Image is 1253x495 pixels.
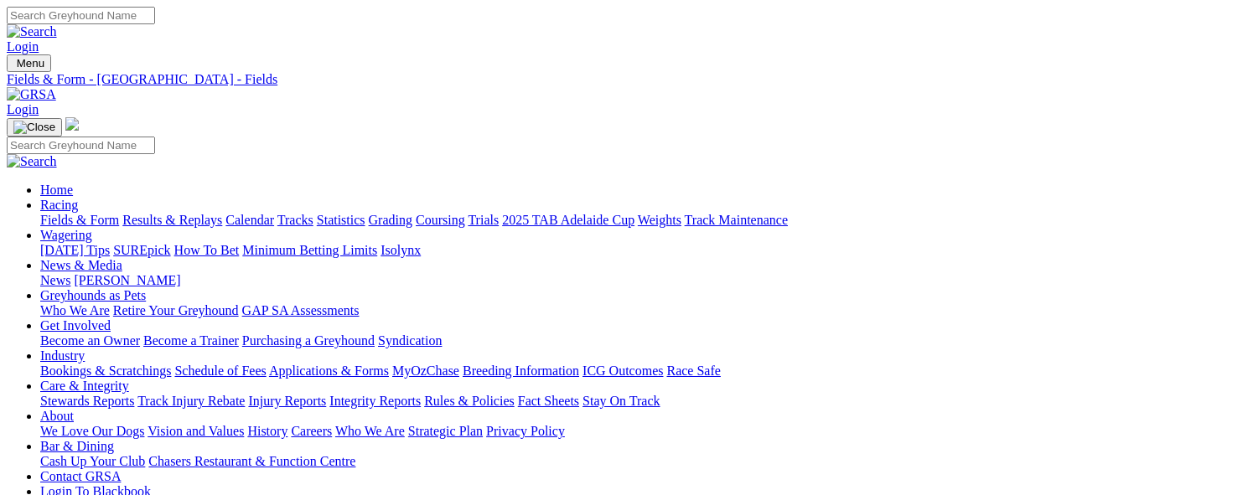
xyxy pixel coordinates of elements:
[7,87,56,102] img: GRSA
[40,303,110,317] a: Who We Are
[329,394,421,408] a: Integrity Reports
[13,121,55,134] img: Close
[40,303,1246,318] div: Greyhounds as Pets
[40,394,1246,409] div: Care & Integrity
[269,364,389,378] a: Applications & Forms
[40,424,144,438] a: We Love Our Dogs
[143,333,239,348] a: Become a Trainer
[392,364,459,378] a: MyOzChase
[582,394,660,408] a: Stay On Track
[40,469,121,483] a: Contact GRSA
[7,54,51,72] button: Toggle navigation
[40,183,73,197] a: Home
[463,364,579,378] a: Breeding Information
[40,228,92,242] a: Wagering
[248,394,326,408] a: Injury Reports
[369,213,412,227] a: Grading
[7,7,155,24] input: Search
[40,198,78,212] a: Racing
[40,258,122,272] a: News & Media
[247,424,287,438] a: History
[113,303,239,317] a: Retire Your Greyhound
[40,454,1246,469] div: Bar & Dining
[7,72,1246,87] a: Fields & Form - [GEOGRAPHIC_DATA] - Fields
[666,364,720,378] a: Race Safe
[582,364,663,378] a: ICG Outcomes
[148,454,355,468] a: Chasers Restaurant & Function Centre
[74,273,180,287] a: [PERSON_NAME]
[408,424,483,438] a: Strategic Plan
[148,424,244,438] a: Vision and Values
[424,394,515,408] a: Rules & Policies
[638,213,681,227] a: Weights
[378,333,442,348] a: Syndication
[122,213,222,227] a: Results & Replays
[40,364,171,378] a: Bookings & Scratchings
[40,454,145,468] a: Cash Up Your Club
[40,243,1246,258] div: Wagering
[277,213,313,227] a: Tracks
[486,424,565,438] a: Privacy Policy
[685,213,788,227] a: Track Maintenance
[113,243,170,257] a: SUREpick
[174,243,240,257] a: How To Bet
[137,394,245,408] a: Track Injury Rebate
[40,439,114,453] a: Bar & Dining
[291,424,332,438] a: Careers
[40,348,85,363] a: Industry
[174,364,266,378] a: Schedule of Fees
[242,303,360,317] a: GAP SA Assessments
[40,364,1246,379] div: Industry
[40,213,1246,228] div: Racing
[317,213,365,227] a: Statistics
[40,288,146,302] a: Greyhounds as Pets
[40,424,1246,439] div: About
[518,394,579,408] a: Fact Sheets
[40,243,110,257] a: [DATE] Tips
[7,118,62,137] button: Toggle navigation
[7,24,57,39] img: Search
[7,39,39,54] a: Login
[242,243,377,257] a: Minimum Betting Limits
[242,333,375,348] a: Purchasing a Greyhound
[17,57,44,70] span: Menu
[502,213,634,227] a: 2025 TAB Adelaide Cup
[40,333,1246,348] div: Get Involved
[381,243,421,257] a: Isolynx
[40,394,134,408] a: Stewards Reports
[40,213,119,227] a: Fields & Form
[335,424,405,438] a: Who We Are
[225,213,274,227] a: Calendar
[40,409,74,423] a: About
[40,379,129,393] a: Care & Integrity
[7,102,39,116] a: Login
[40,333,140,348] a: Become an Owner
[7,137,155,154] input: Search
[468,213,499,227] a: Trials
[7,154,57,169] img: Search
[65,117,79,131] img: logo-grsa-white.png
[40,318,111,333] a: Get Involved
[416,213,465,227] a: Coursing
[40,273,70,287] a: News
[40,273,1246,288] div: News & Media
